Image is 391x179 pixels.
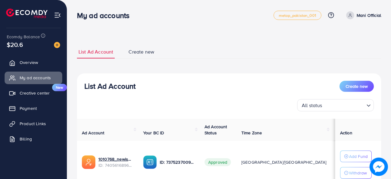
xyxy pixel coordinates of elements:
h3: List Ad Account [84,82,136,91]
button: Add Fund [340,151,372,162]
a: Billing [5,133,62,145]
span: Ecomdy Balance [7,34,40,40]
span: Your BC ID [143,130,164,136]
span: Time Zone [241,130,262,136]
p: Mani Official [357,12,381,19]
span: [GEOGRAPHIC_DATA]/[GEOGRAPHIC_DATA] [241,159,327,165]
a: My ad accounts [5,72,62,84]
span: My ad accounts [20,75,51,81]
span: Billing [20,136,32,142]
button: Create new [339,81,374,92]
h3: My ad accounts [77,11,134,20]
span: Create new [128,48,154,55]
span: Creative center [20,90,50,96]
span: All status [301,101,324,110]
button: Withdraw [340,167,372,179]
a: 1010768_newishrat011_1724254562912 [98,156,133,162]
span: Payment [20,105,37,111]
div: Search for option [297,99,374,111]
span: Overview [20,59,38,65]
span: Ad Account [82,130,105,136]
a: Overview [5,56,62,69]
p: Withdraw [349,169,367,177]
span: ID: 7405616896047104017 [98,162,133,168]
span: Approved [205,158,231,166]
input: Search for option [324,100,364,110]
a: Payment [5,102,62,114]
a: Mani Official [344,11,381,19]
div: <span class='underline'>1010768_newishrat011_1724254562912</span></br>7405616896047104017 [98,156,133,169]
img: menu [54,12,61,19]
span: Action [340,130,352,136]
span: $20.6 [7,40,23,49]
img: image [370,158,388,176]
a: metap_pakistan_001 [274,11,321,20]
img: ic-ads-acc.e4c84228.svg [82,155,95,169]
span: New [52,84,67,91]
img: image [54,42,60,48]
span: Create new [346,83,368,89]
p: ID: 7375237009410899984 [160,158,195,166]
img: ic-ba-acc.ded83a64.svg [143,155,157,169]
span: List Ad Account [79,48,113,55]
a: Creative centerNew [5,87,62,99]
p: Add Fund [349,153,368,160]
span: metap_pakistan_001 [279,13,316,17]
span: Product Links [20,121,46,127]
img: logo [6,9,48,18]
span: Ad Account Status [205,124,227,136]
a: Product Links [5,117,62,130]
